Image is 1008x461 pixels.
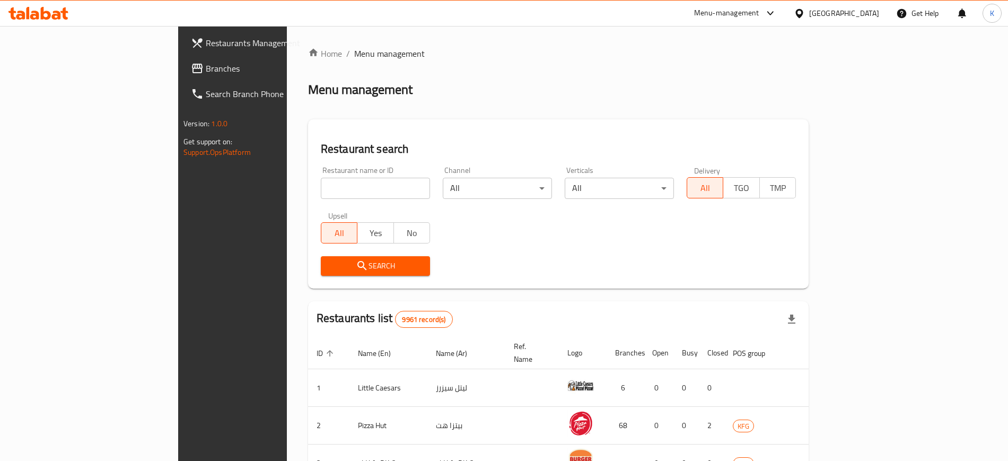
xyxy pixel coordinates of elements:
h2: Restaurants list [317,310,453,328]
a: Search Branch Phone [182,81,346,107]
td: ليتل سيزرز [427,369,505,407]
button: All [687,177,723,198]
button: TMP [759,177,796,198]
th: Logo [559,337,607,369]
span: Branches [206,62,338,75]
h2: Restaurant search [321,141,796,157]
span: Name (En) [358,347,405,360]
div: Export file [779,307,804,332]
span: 1.0.0 [211,117,227,131]
td: Little Caesars [349,369,427,407]
a: Restaurants Management [182,30,346,56]
img: Pizza Hut [567,410,594,437]
th: Branches [607,337,644,369]
th: Busy [673,337,699,369]
span: Get support on: [183,135,232,149]
td: 0 [673,407,699,445]
div: All [443,178,552,199]
span: KFG [733,420,753,432]
button: TGO [723,177,759,198]
td: 0 [673,369,699,407]
span: K [990,7,994,19]
td: 6 [607,369,644,407]
span: Menu management [354,47,425,60]
div: Total records count [395,311,452,328]
div: Menu-management [694,7,759,20]
span: ID [317,347,337,360]
span: Ref. Name [514,340,546,366]
span: TMP [764,180,792,196]
td: Pizza Hut [349,407,427,445]
a: Support.OpsPlatform [183,145,251,159]
th: Closed [699,337,724,369]
td: 0 [699,369,724,407]
span: POS group [733,347,779,360]
span: Yes [362,225,389,241]
button: All [321,222,357,243]
input: Search for restaurant name or ID.. [321,178,430,199]
label: Delivery [694,167,721,174]
span: All [326,225,353,241]
span: 9961 record(s) [396,315,452,325]
div: [GEOGRAPHIC_DATA] [809,7,879,19]
td: بيتزا هت [427,407,505,445]
button: Yes [357,222,393,243]
th: Open [644,337,673,369]
div: All [565,178,674,199]
span: All [691,180,719,196]
label: Upsell [328,212,348,219]
h2: Menu management [308,81,413,98]
button: Search [321,256,430,276]
span: Search Branch Phone [206,88,338,100]
span: Restaurants Management [206,37,338,49]
a: Branches [182,56,346,81]
span: Name (Ar) [436,347,481,360]
img: Little Caesars [567,372,594,399]
button: No [393,222,430,243]
span: Version: [183,117,209,131]
span: No [398,225,426,241]
span: Search [329,259,422,273]
td: 0 [644,369,673,407]
span: TGO [727,180,755,196]
td: 68 [607,407,644,445]
li: / [346,47,350,60]
nav: breadcrumb [308,47,809,60]
td: 0 [644,407,673,445]
td: 2 [699,407,724,445]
